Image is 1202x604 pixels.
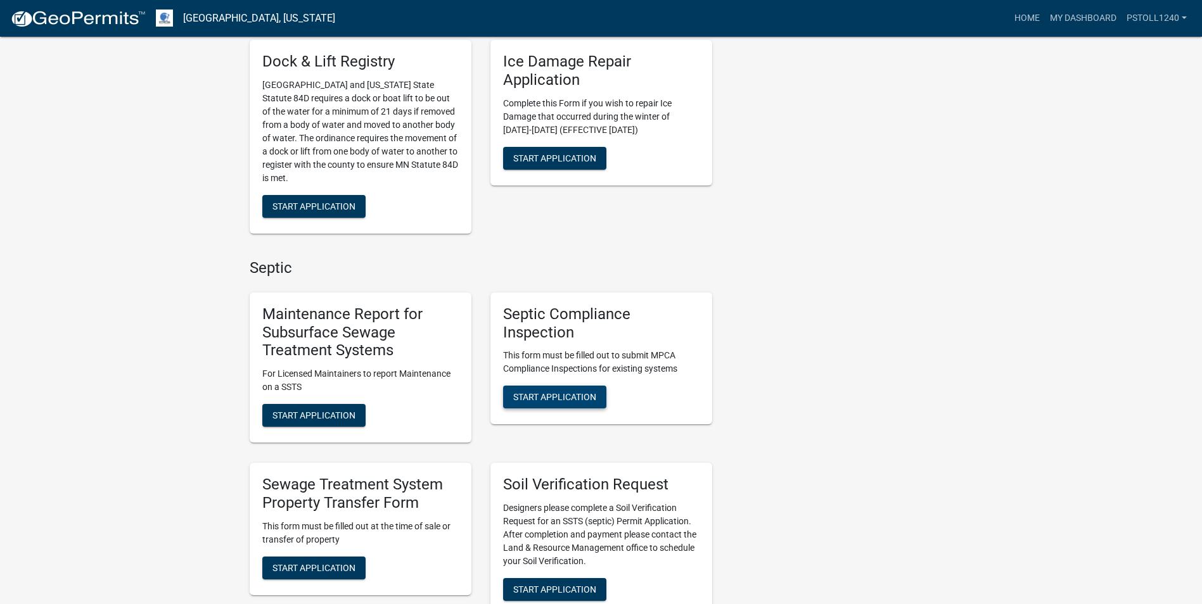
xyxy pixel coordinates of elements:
[503,305,700,342] h5: Septic Compliance Inspection
[1009,6,1045,30] a: Home
[503,578,606,601] button: Start Application
[272,562,355,572] span: Start Application
[503,349,700,375] p: This form must be filled out to submit MPCA Compliance Inspections for existing systems
[262,520,459,546] p: This form must be filled out at the time of sale or transfer of property
[156,9,173,27] img: Otter Tail County, Minnesota
[262,475,459,512] h5: Sewage Treatment System Property Transfer Form
[262,557,366,579] button: Start Application
[262,195,366,218] button: Start Application
[513,392,596,402] span: Start Application
[1045,6,1122,30] a: My Dashboard
[503,97,700,137] p: Complete this Form if you wish to repair Ice Damage that occurred during the winter of [DATE]-[DA...
[262,305,459,360] h5: Maintenance Report for Subsurface Sewage Treatment Systems
[503,386,606,408] button: Start Application
[272,201,355,211] span: Start Application
[250,259,712,277] h4: Septic
[262,404,366,427] button: Start Application
[262,53,459,71] h5: Dock & Lift Registry
[262,367,459,394] p: For Licensed Maintainers to report Maintenance on a SSTS
[183,8,335,29] a: [GEOGRAPHIC_DATA], [US_STATE]
[503,475,700,494] h5: Soil Verification Request
[513,584,596,595] span: Start Application
[513,153,596,163] span: Start Application
[503,501,700,568] p: Designers please complete a Soil Verification Request for an SSTS (septic) Permit Application. Af...
[272,410,355,420] span: Start Application
[262,79,459,185] p: [GEOGRAPHIC_DATA] and [US_STATE] State Statute 84D requires a dock or boat lift to be out of the ...
[1122,6,1192,30] a: pstoll1240
[503,147,606,170] button: Start Application
[503,53,700,89] h5: Ice Damage Repair Application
